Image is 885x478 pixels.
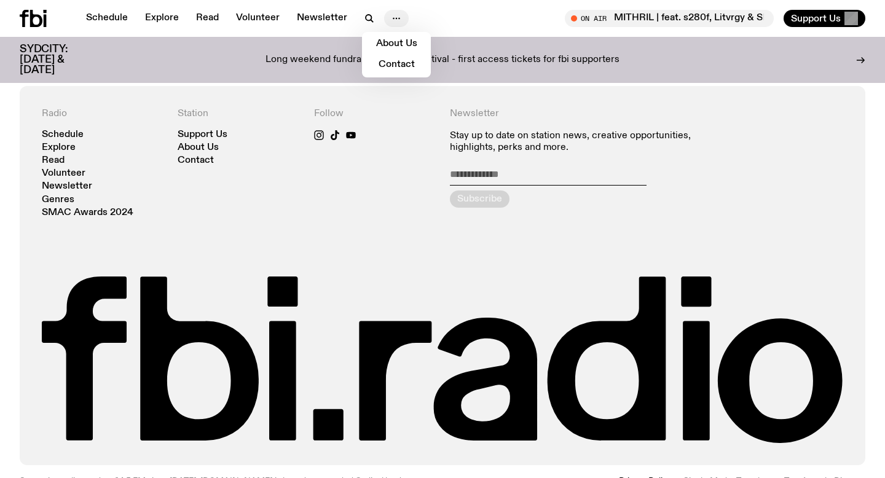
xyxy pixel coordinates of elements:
a: Newsletter [42,182,92,191]
a: About Us [178,143,219,152]
a: Newsletter [289,10,355,27]
a: Support Us [178,130,227,139]
a: SMAC Awards 2024 [42,208,133,217]
p: Long weekend fundraiser & music festival - first access tickets for fbi supporters [265,55,619,66]
a: Explore [138,10,186,27]
a: Read [42,156,65,165]
a: About Us [366,36,427,53]
button: Subscribe [450,190,509,208]
h4: Station [178,108,299,120]
a: Schedule [42,130,84,139]
a: Read [189,10,226,27]
h4: Radio [42,108,163,120]
a: Contact [178,156,214,165]
span: Support Us [791,13,841,24]
a: Schedule [79,10,135,27]
h4: Newsletter [450,108,707,120]
a: Genres [42,195,74,205]
button: On AirDEEP WEB X MITHRIL | feat. s280f, Litvrgy & Shapednoise [565,10,774,27]
h4: Follow [314,108,435,120]
a: Volunteer [42,169,85,178]
p: Stay up to date on station news, creative opportunities, highlights, perks and more. [450,130,707,154]
a: Explore [42,143,76,152]
a: Volunteer [229,10,287,27]
button: Support Us [784,10,865,27]
h3: SYDCITY: [DATE] & [DATE] [20,44,98,76]
a: Contact [366,57,427,74]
